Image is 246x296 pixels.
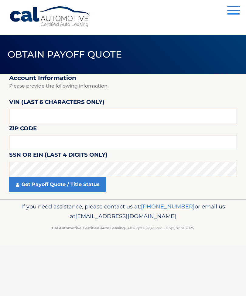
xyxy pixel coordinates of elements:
label: Zip Code [9,124,37,135]
strong: Cal Automotive Certified Auto Leasing [52,226,125,230]
a: [PHONE_NUMBER] [141,203,195,210]
span: Obtain Payoff Quote [8,49,122,60]
p: - All Rights Reserved - Copyright 2025 [9,225,237,231]
a: Get Payoff Quote / Title Status [9,177,106,192]
label: VIN (last 6 characters only) [9,98,104,109]
label: SSN or EIN (last 4 digits only) [9,150,108,161]
p: Please provide the following information. [9,82,237,90]
h2: Account Information [9,74,237,82]
button: Menu [227,6,240,16]
p: If you need assistance, please contact us at: or email us at [9,202,237,221]
a: Cal Automotive [9,6,91,28]
span: [EMAIL_ADDRESS][DOMAIN_NAME] [75,213,176,220]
